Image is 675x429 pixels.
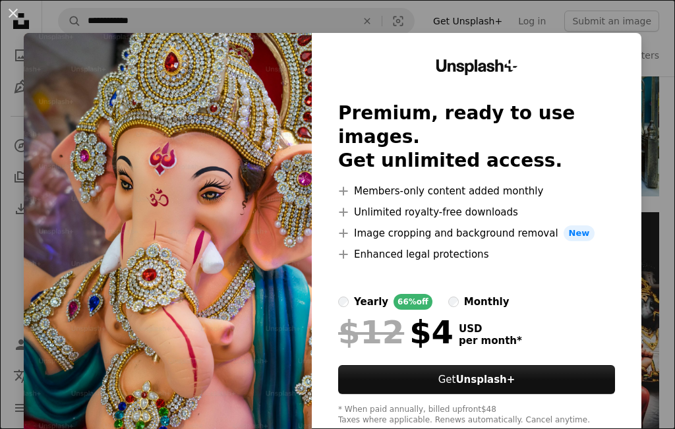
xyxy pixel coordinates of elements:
div: monthly [464,294,510,310]
div: yearly [354,294,388,310]
li: Unlimited royalty-free downloads [338,204,615,220]
h2: Premium, ready to use images. Get unlimited access. [338,101,615,173]
div: 66% off [394,294,432,310]
span: $12 [338,315,404,349]
span: New [564,225,595,241]
strong: Unsplash+ [455,374,515,386]
li: Enhanced legal protections [338,246,615,262]
li: Members-only content added monthly [338,183,615,199]
input: monthly [448,297,459,307]
button: GetUnsplash+ [338,365,615,394]
span: USD [459,323,522,335]
li: Image cropping and background removal [338,225,615,241]
input: yearly66%off [338,297,349,307]
div: $4 [338,315,454,349]
span: per month * [459,335,522,347]
div: * When paid annually, billed upfront $48 Taxes where applicable. Renews automatically. Cancel any... [338,405,615,426]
